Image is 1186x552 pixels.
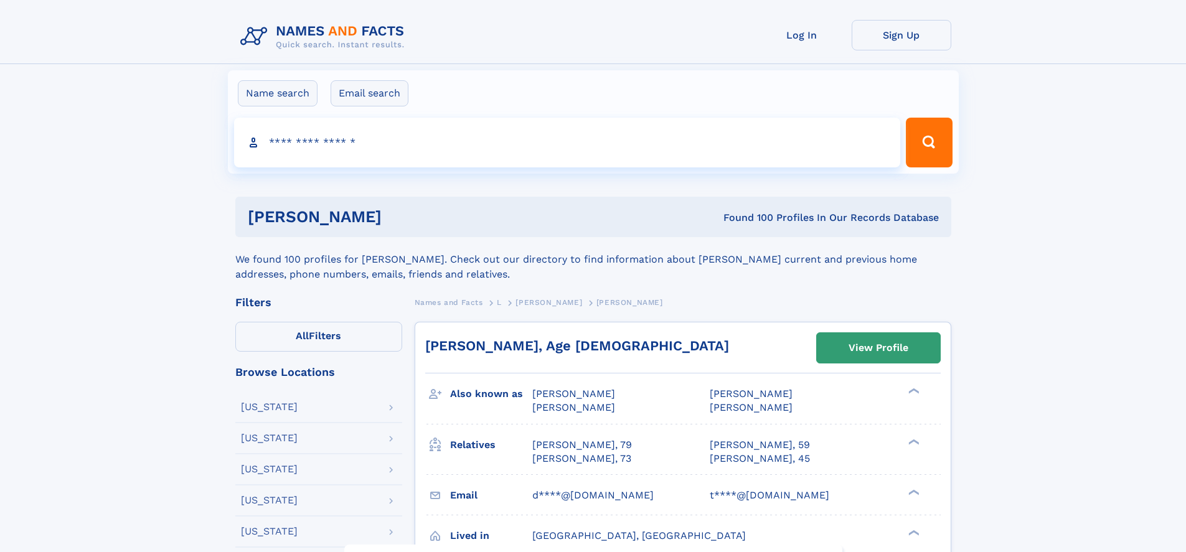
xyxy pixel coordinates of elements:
[241,495,298,505] div: [US_STATE]
[235,237,951,282] div: We found 100 profiles for [PERSON_NAME]. Check out our directory to find information about [PERSO...
[710,401,793,413] span: [PERSON_NAME]
[235,297,402,308] div: Filters
[234,118,901,167] input: search input
[905,437,920,446] div: ❯
[906,118,952,167] button: Search Button
[235,367,402,378] div: Browse Locations
[532,401,615,413] span: [PERSON_NAME]
[515,294,582,310] a: [PERSON_NAME]
[532,438,632,452] a: [PERSON_NAME], 79
[241,526,298,536] div: [US_STATE]
[235,322,402,352] label: Filters
[235,20,415,54] img: Logo Names and Facts
[710,388,793,400] span: [PERSON_NAME]
[238,80,318,106] label: Name search
[497,294,502,310] a: L
[532,452,631,465] a: [PERSON_NAME], 73
[710,452,810,465] a: [PERSON_NAME], 45
[905,488,920,496] div: ❯
[710,438,810,452] a: [PERSON_NAME], 59
[296,330,309,342] span: All
[450,434,532,456] h3: Relatives
[241,464,298,474] div: [US_STATE]
[532,530,746,541] span: [GEOGRAPHIC_DATA], [GEOGRAPHIC_DATA]
[450,485,532,506] h3: Email
[450,383,532,405] h3: Also known as
[497,298,502,307] span: L
[852,20,951,50] a: Sign Up
[241,402,298,412] div: [US_STATE]
[331,80,408,106] label: Email search
[450,525,532,546] h3: Lived in
[752,20,852,50] a: Log In
[515,298,582,307] span: [PERSON_NAME]
[415,294,483,310] a: Names and Facts
[248,209,553,225] h1: [PERSON_NAME]
[425,338,729,353] a: [PERSON_NAME], Age [DEMOGRAPHIC_DATA]
[596,298,663,307] span: [PERSON_NAME]
[817,333,940,363] a: View Profile
[552,211,939,225] div: Found 100 Profiles In Our Records Database
[905,528,920,536] div: ❯
[849,334,908,362] div: View Profile
[532,388,615,400] span: [PERSON_NAME]
[241,433,298,443] div: [US_STATE]
[905,387,920,395] div: ❯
